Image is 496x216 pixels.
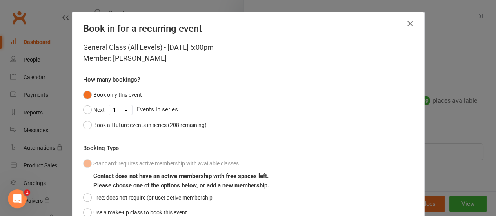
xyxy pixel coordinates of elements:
button: Book all future events in series (208 remaining) [83,118,207,133]
button: Next [83,102,105,117]
div: General Class (All Levels) - [DATE] 5:00pm Member: [PERSON_NAME] [83,42,413,64]
b: Contact does not have an active membership with free spaces left. [93,172,269,180]
div: Book all future events in series (208 remaining) [93,121,207,129]
button: Free: does not require (or use) active membership [83,190,213,205]
div: Events in series [83,102,413,117]
button: Close [404,17,416,30]
iframe: Intercom live chat [8,189,27,208]
span: 1 [24,189,30,196]
label: How many bookings? [83,75,140,84]
button: Book only this event [83,87,142,102]
label: Booking Type [83,143,119,153]
b: Please choose one of the options below, or add a new membership. [93,182,269,189]
h4: Book in for a recurring event [83,23,413,34]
